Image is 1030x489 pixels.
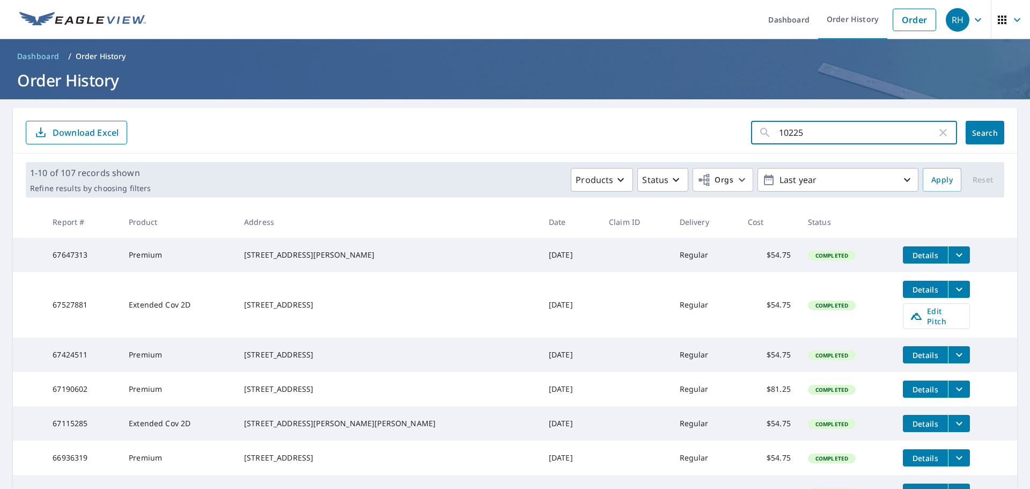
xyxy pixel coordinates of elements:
button: filesDropdownBtn-66936319 [948,449,970,466]
td: 67647313 [44,238,120,272]
td: Regular [671,272,739,338]
span: Orgs [697,173,733,187]
td: 67115285 [44,406,120,441]
span: Details [909,453,941,463]
button: Last year [757,168,918,192]
th: Status [799,206,894,238]
button: detailsBtn-67527881 [903,281,948,298]
span: Details [909,250,941,260]
p: 1-10 of 107 records shown [30,166,151,179]
div: [STREET_ADDRESS] [244,349,532,360]
td: [DATE] [540,372,600,406]
span: Details [909,350,941,360]
td: 67190602 [44,372,120,406]
span: Details [909,284,941,295]
td: Premium [120,372,236,406]
p: Last year [775,171,901,189]
td: Regular [671,238,739,272]
td: 66936319 [44,441,120,475]
td: Regular [671,372,739,406]
button: detailsBtn-66936319 [903,449,948,466]
div: [STREET_ADDRESS] [244,384,532,395]
th: Claim ID [600,206,671,238]
td: Extended Cov 2D [120,406,236,441]
div: [STREET_ADDRESS] [244,300,532,310]
div: [STREET_ADDRESS][PERSON_NAME][PERSON_NAME] [244,418,532,429]
span: Edit Pitch [910,306,963,326]
td: $54.75 [739,238,799,272]
span: Completed [809,352,855,359]
td: $54.75 [739,406,799,441]
input: Address, Report #, Claim ID, etc. [779,118,937,148]
button: Status [637,168,688,192]
th: Date [540,206,600,238]
button: Search [966,121,1004,144]
span: Details [909,419,941,429]
td: [DATE] [540,238,600,272]
td: Premium [120,441,236,475]
span: Dashboard [17,51,60,62]
p: Download Excel [53,127,119,138]
td: Extended Cov 2D [120,272,236,338]
th: Product [120,206,236,238]
th: Report # [44,206,120,238]
td: Regular [671,441,739,475]
button: Products [571,168,633,192]
td: [DATE] [540,338,600,372]
button: Orgs [693,168,753,192]
button: detailsBtn-67190602 [903,381,948,398]
span: Completed [809,386,855,393]
p: Status [642,173,668,186]
nav: breadcrumb [13,48,1017,65]
button: filesDropdownBtn-67190602 [948,381,970,398]
span: Search [974,128,996,138]
span: Completed [809,455,855,462]
a: Dashboard [13,48,64,65]
button: filesDropdownBtn-67527881 [948,281,970,298]
span: Apply [931,173,953,187]
span: Completed [809,252,855,259]
td: $81.25 [739,372,799,406]
th: Address [236,206,540,238]
p: Order History [76,51,126,62]
td: $54.75 [739,272,799,338]
td: $54.75 [739,441,799,475]
p: Products [576,173,613,186]
li: / [68,50,71,63]
td: Premium [120,338,236,372]
div: [STREET_ADDRESS][PERSON_NAME] [244,250,532,260]
td: Regular [671,406,739,441]
a: Edit Pitch [903,303,970,329]
button: detailsBtn-67424511 [903,346,948,363]
td: 67527881 [44,272,120,338]
button: filesDropdownBtn-67115285 [948,415,970,432]
span: Completed [809,420,855,428]
td: $54.75 [739,338,799,372]
div: RH [946,8,969,32]
a: Order [893,9,936,31]
td: Premium [120,238,236,272]
button: Apply [923,168,961,192]
button: detailsBtn-67115285 [903,415,948,432]
button: filesDropdownBtn-67647313 [948,246,970,264]
span: Completed [809,302,855,309]
button: detailsBtn-67647313 [903,246,948,264]
td: [DATE] [540,406,600,441]
button: Download Excel [26,121,127,144]
td: [DATE] [540,441,600,475]
th: Delivery [671,206,739,238]
td: 67424511 [44,338,120,372]
img: EV Logo [19,12,146,28]
p: Refine results by choosing filters [30,184,151,193]
h1: Order History [13,69,1017,91]
td: Regular [671,338,739,372]
button: filesDropdownBtn-67424511 [948,346,970,363]
span: Details [909,384,941,395]
th: Cost [739,206,799,238]
div: [STREET_ADDRESS] [244,452,532,463]
td: [DATE] [540,272,600,338]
